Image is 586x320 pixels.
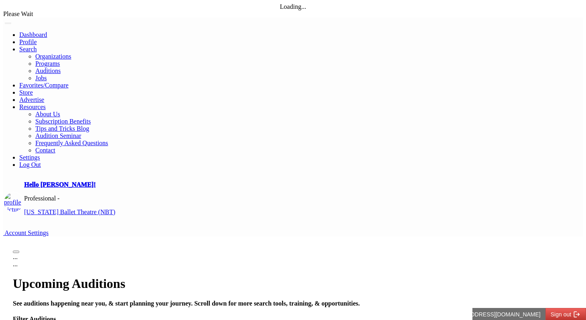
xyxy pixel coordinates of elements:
a: Hello [PERSON_NAME]! [24,181,96,188]
a: Advertise [19,96,44,103]
a: Favorites/Compare [19,82,69,89]
span: Loading... [280,3,306,10]
div: ... [13,261,573,268]
a: About Us [35,111,60,117]
a: Log Out [19,161,41,168]
div: ... [13,253,573,261]
div: Please Wait [3,10,583,18]
a: Frequently Asked Questions [35,140,108,146]
a: Account Settings [3,229,49,237]
a: Contact [35,147,55,154]
a: Audition Seminar [35,132,81,139]
a: Search [19,46,37,53]
a: Subscription Benefits [35,118,91,125]
a: Tips and Tricks Blog [35,125,89,132]
a: Dashboard [19,31,47,38]
a: Resources [19,103,46,110]
a: Organizations [35,53,71,60]
span: Professional [24,195,56,202]
ul: Resources [19,111,583,154]
a: [US_STATE] Ballet Theatre (NBT) [24,209,115,215]
img: profile picture [4,192,23,213]
span: Sign out [78,3,99,10]
span: Account Settings [4,229,49,236]
a: Profile [19,38,37,45]
button: Toggle navigation [5,22,11,24]
h1: Upcoming Auditions [13,276,573,291]
a: Settings [19,154,40,161]
button: Close [13,251,19,253]
ul: Resources [19,53,583,82]
span: - [57,195,59,202]
h4: See auditions happening near you, & start planning your journey. Scroll down for more search tool... [13,300,573,307]
a: Programs [35,60,60,67]
a: Auditions [35,67,61,74]
a: Store [19,89,33,96]
a: Jobs [35,75,47,81]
